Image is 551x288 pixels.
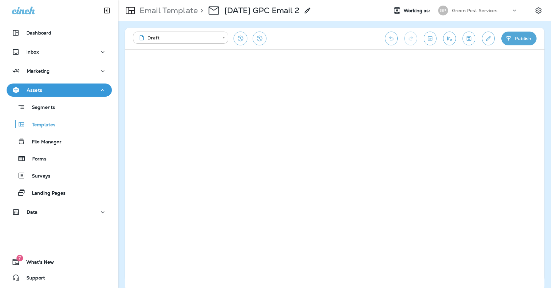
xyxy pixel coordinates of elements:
p: Data [27,209,38,215]
button: Undo [385,32,398,45]
button: 7What's New [7,255,112,269]
p: Surveys [25,173,50,180]
p: Inbox [26,49,39,55]
button: Send test email [443,32,456,45]
span: Support [20,275,45,283]
button: Templates [7,117,112,131]
button: Data [7,205,112,219]
button: File Manager [7,134,112,148]
button: Settings [533,5,544,16]
p: [DATE] GPC Email 2 [224,6,300,15]
button: Toggle preview [424,32,437,45]
span: Working as: [404,8,432,13]
button: Edit details [482,32,495,45]
p: Landing Pages [25,190,65,197]
span: What's New [20,259,54,267]
button: Publish [501,32,537,45]
button: Forms [7,152,112,165]
button: Restore from previous version [234,32,247,45]
span: 7 [16,255,23,261]
p: Assets [27,87,42,93]
button: View Changelog [253,32,266,45]
button: Landing Pages [7,186,112,200]
p: Green Pest Services [452,8,497,13]
button: Segments [7,100,112,114]
p: Forms [26,156,46,162]
div: GP [438,6,448,15]
button: Support [7,271,112,284]
p: Templates [25,122,55,128]
p: Segments [25,105,55,111]
button: Collapse Sidebar [98,4,116,17]
div: Oct '25 GPC Email 2 [224,6,300,15]
p: File Manager [25,139,62,145]
p: Dashboard [26,30,51,36]
button: Surveys [7,169,112,182]
button: Assets [7,84,112,97]
button: Marketing [7,64,112,78]
button: Inbox [7,45,112,59]
button: Dashboard [7,26,112,39]
div: Draft [138,35,218,41]
button: Save [463,32,475,45]
p: Email Template [137,6,198,15]
p: > [198,6,203,15]
p: Marketing [27,68,50,74]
